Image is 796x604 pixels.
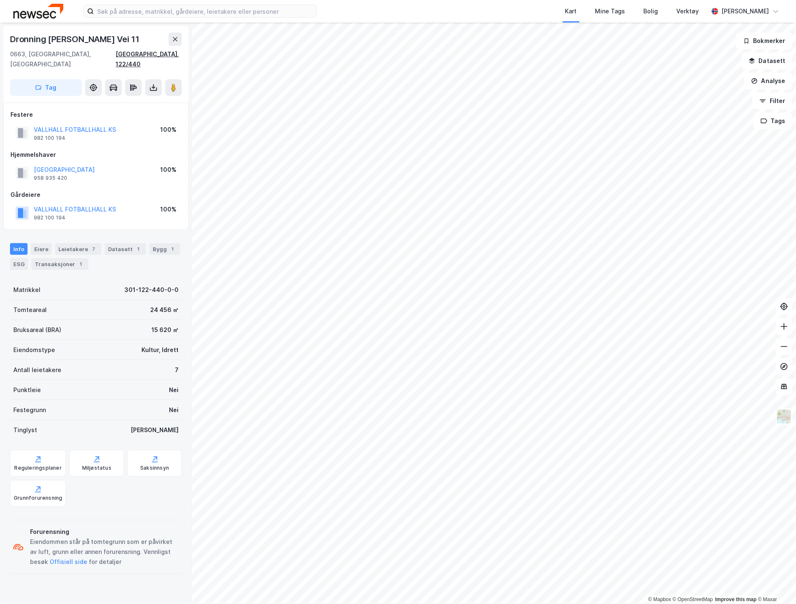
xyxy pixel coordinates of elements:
div: Info [10,243,28,255]
div: 982 100 194 [34,214,65,221]
div: Leietakere [55,243,101,255]
div: Bygg [149,243,180,255]
div: Bolig [644,6,658,16]
div: Hjemmelshaver [10,150,181,160]
button: Datasett [742,53,793,69]
div: 7 [90,245,98,253]
div: 301-122-440-0-0 [124,285,179,295]
div: Reguleringsplaner [15,465,62,472]
div: Antall leietakere [13,365,61,375]
div: Transaksjoner [31,258,88,270]
button: Tags [754,113,793,129]
button: Analyse [744,73,793,89]
div: Kontrollprogram for chat [754,564,796,604]
div: [PERSON_NAME] [722,6,769,16]
div: Eiere [31,243,52,255]
div: Verktøy [677,6,699,16]
img: newsec-logo.f6e21ccffca1b3a03d2d.png [13,4,63,18]
div: Kart [565,6,577,16]
img: Z [776,409,792,425]
a: Mapbox [648,597,671,603]
div: Tomteareal [13,305,47,315]
div: 982 100 194 [34,135,65,141]
div: 100% [160,204,176,214]
div: 1 [134,245,143,253]
iframe: Chat Widget [754,564,796,604]
div: Datasett [105,243,146,255]
button: Tag [10,79,82,96]
a: Improve this map [715,597,757,603]
div: 100% [160,125,176,135]
a: OpenStreetMap [673,597,713,603]
div: [GEOGRAPHIC_DATA], 122/440 [116,49,182,69]
div: [PERSON_NAME] [131,425,179,435]
div: Matrikkel [13,285,40,295]
input: Søk på adresse, matrikkel, gårdeiere, leietakere eller personer [94,5,317,18]
div: Festegrunn [13,405,46,415]
div: Dronning [PERSON_NAME] Vei 11 [10,33,141,46]
div: 100% [160,165,176,175]
div: ESG [10,258,28,270]
div: Festere [10,110,181,120]
div: 1 [77,260,85,268]
div: Eiendommen står på tomtegrunn som er påvirket av luft, grunn eller annen forurensning. Vennligst ... [30,537,179,567]
div: Bruksareal (BRA) [13,325,61,335]
div: Gårdeiere [10,190,181,200]
div: Nei [169,385,179,395]
div: 958 935 420 [34,175,67,181]
div: Nei [169,405,179,415]
div: Forurensning [30,527,179,537]
div: Eiendomstype [13,345,55,355]
button: Bokmerker [736,33,793,49]
div: Grunnforurensning [14,495,62,502]
div: 1 [169,245,177,253]
div: Tinglyst [13,425,37,435]
div: Kultur, Idrett [141,345,179,355]
div: 7 [175,365,179,375]
div: 15 620 ㎡ [151,325,179,335]
div: Mine Tags [595,6,625,16]
div: 24 456 ㎡ [150,305,179,315]
div: Punktleie [13,385,41,395]
div: Miljøstatus [82,465,111,472]
div: Saksinnsyn [140,465,169,472]
div: 0663, [GEOGRAPHIC_DATA], [GEOGRAPHIC_DATA] [10,49,116,69]
button: Filter [753,93,793,109]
